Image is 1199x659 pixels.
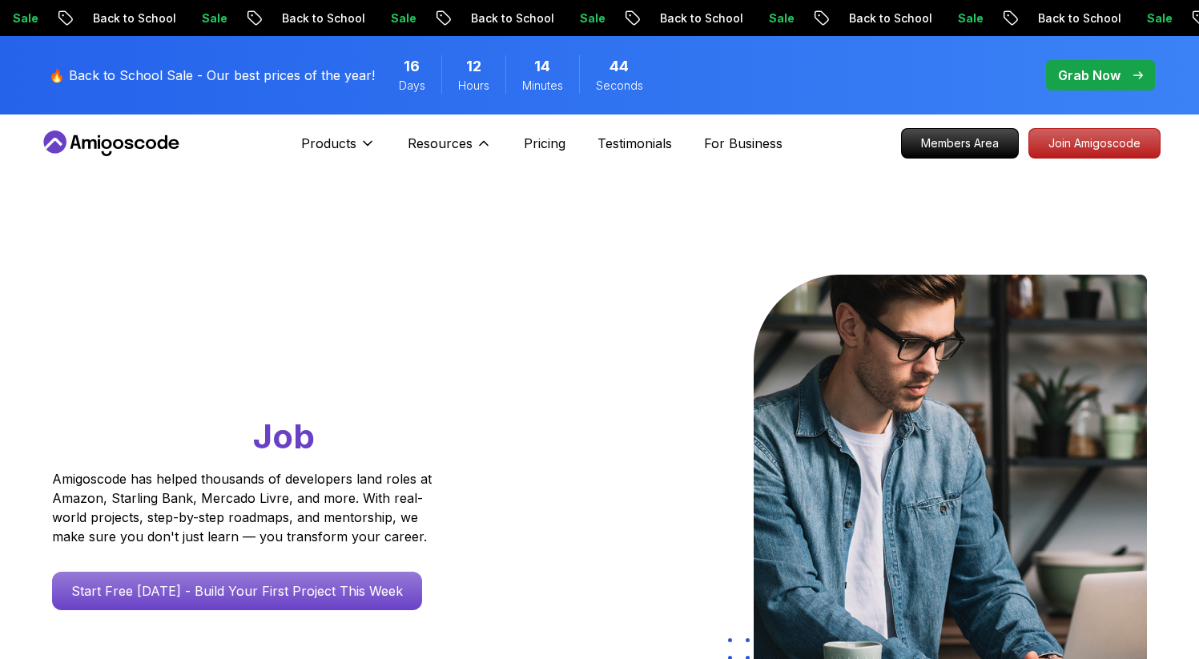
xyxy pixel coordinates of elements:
[404,55,420,78] span: 16 Days
[301,134,376,166] button: Products
[901,128,1019,159] a: Members Area
[52,469,437,546] p: Amigoscode has helped thousands of developers land roles at Amazon, Starling Bank, Mercado Livre,...
[253,416,315,456] span: Job
[466,55,481,78] span: 12 Hours
[52,572,422,610] a: Start Free [DATE] - Build Your First Project This Week
[524,134,565,153] a: Pricing
[1117,10,1168,26] p: Sale
[408,134,492,166] button: Resources
[927,10,979,26] p: Sale
[251,10,360,26] p: Back to School
[458,78,489,94] span: Hours
[522,78,563,94] span: Minutes
[171,10,223,26] p: Sale
[819,10,927,26] p: Back to School
[902,129,1018,158] p: Members Area
[596,78,643,94] span: Seconds
[1029,129,1160,158] p: Join Amigoscode
[360,10,412,26] p: Sale
[62,10,171,26] p: Back to School
[549,10,601,26] p: Sale
[534,55,550,78] span: 14 Minutes
[49,66,375,85] p: 🔥 Back to School Sale - Our best prices of the year!
[441,10,549,26] p: Back to School
[738,10,790,26] p: Sale
[704,134,783,153] a: For Business
[597,134,672,153] a: Testimonials
[399,78,425,94] span: Days
[1028,128,1161,159] a: Join Amigoscode
[1008,10,1117,26] p: Back to School
[301,134,356,153] p: Products
[1058,66,1121,85] p: Grab Now
[610,55,629,78] span: 44 Seconds
[408,134,473,153] p: Resources
[630,10,738,26] p: Back to School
